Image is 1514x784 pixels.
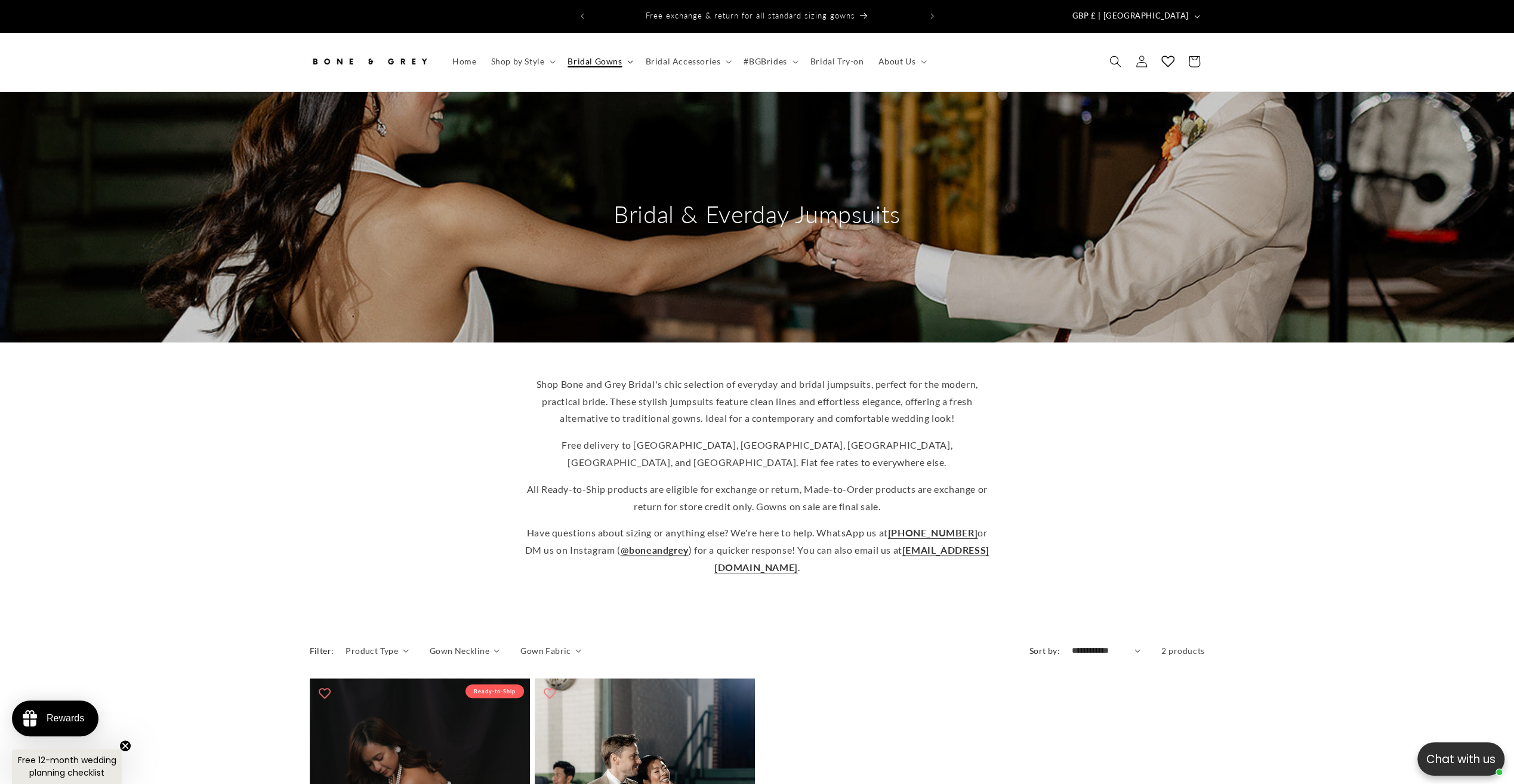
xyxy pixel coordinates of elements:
summary: Shop by Style [483,49,560,74]
summary: Gown Fabric (0 selected) [520,644,581,657]
p: Free delivery to [GEOGRAPHIC_DATA], [GEOGRAPHIC_DATA], [GEOGRAPHIC_DATA], [GEOGRAPHIC_DATA], and ... [525,437,990,471]
p: Have questions about sizing or anything else? We're here to help. WhatsApp us at or DM us on Inst... [525,524,990,576]
span: About Us [878,56,915,67]
button: Add to wishlist [313,681,337,705]
div: Rewards [47,713,84,724]
span: Free exchange & return for all standard sizing gowns [646,11,855,20]
p: All Ready-to-Ship products are eligible for exchange or return, Made-to-Order products are exchan... [525,481,990,516]
span: 2 products [1161,646,1205,656]
summary: Gown Neckline (0 selected) [430,644,500,657]
summary: Search [1102,48,1128,75]
h2: Bridal & Everday Jumpsuits [613,199,901,230]
span: Shop by Style [491,56,544,67]
button: Add to wishlist [538,681,562,705]
a: Home [445,49,483,74]
summary: Bridal Gowns [560,49,638,74]
span: Bridal Accessories [645,56,720,67]
img: Bone and Grey Bridal [310,48,429,75]
button: Close teaser [119,740,131,752]
span: Bridal Gowns [568,56,622,67]
a: Bone and Grey Bridal [305,44,433,79]
button: GBP £ | [GEOGRAPHIC_DATA] [1065,5,1205,27]
span: Gown Neckline [430,644,489,657]
span: Product Type [346,644,398,657]
summary: #BGBrides [736,49,803,74]
a: [EMAIL_ADDRESS][DOMAIN_NAME] [714,544,989,573]
span: Home [452,56,476,67]
a: Bridal Try-on [803,49,871,74]
summary: Product Type (0 selected) [346,644,408,657]
button: Previous announcement [569,5,596,27]
p: Shop Bone and Grey Bridal's chic selection of everyday and bridal jumpsuits, perfect for the mode... [525,376,990,427]
div: Free 12-month wedding planning checklistClose teaser [12,749,122,784]
a: [PHONE_NUMBER] [888,527,978,538]
p: Chat with us [1417,751,1504,768]
label: Sort by: [1029,646,1060,656]
span: Bridal Try-on [810,56,864,67]
button: Next announcement [919,5,945,27]
h2: Filter: [310,644,334,657]
span: Free 12-month wedding planning checklist [18,754,116,779]
a: @boneandgrey [620,544,688,555]
summary: Bridal Accessories [638,49,736,74]
span: GBP £ | [GEOGRAPHIC_DATA] [1072,10,1189,22]
span: Gown Fabric [520,644,571,657]
span: #BGBrides [744,56,787,67]
summary: About Us [871,49,932,74]
button: Open chatbox [1417,742,1504,776]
